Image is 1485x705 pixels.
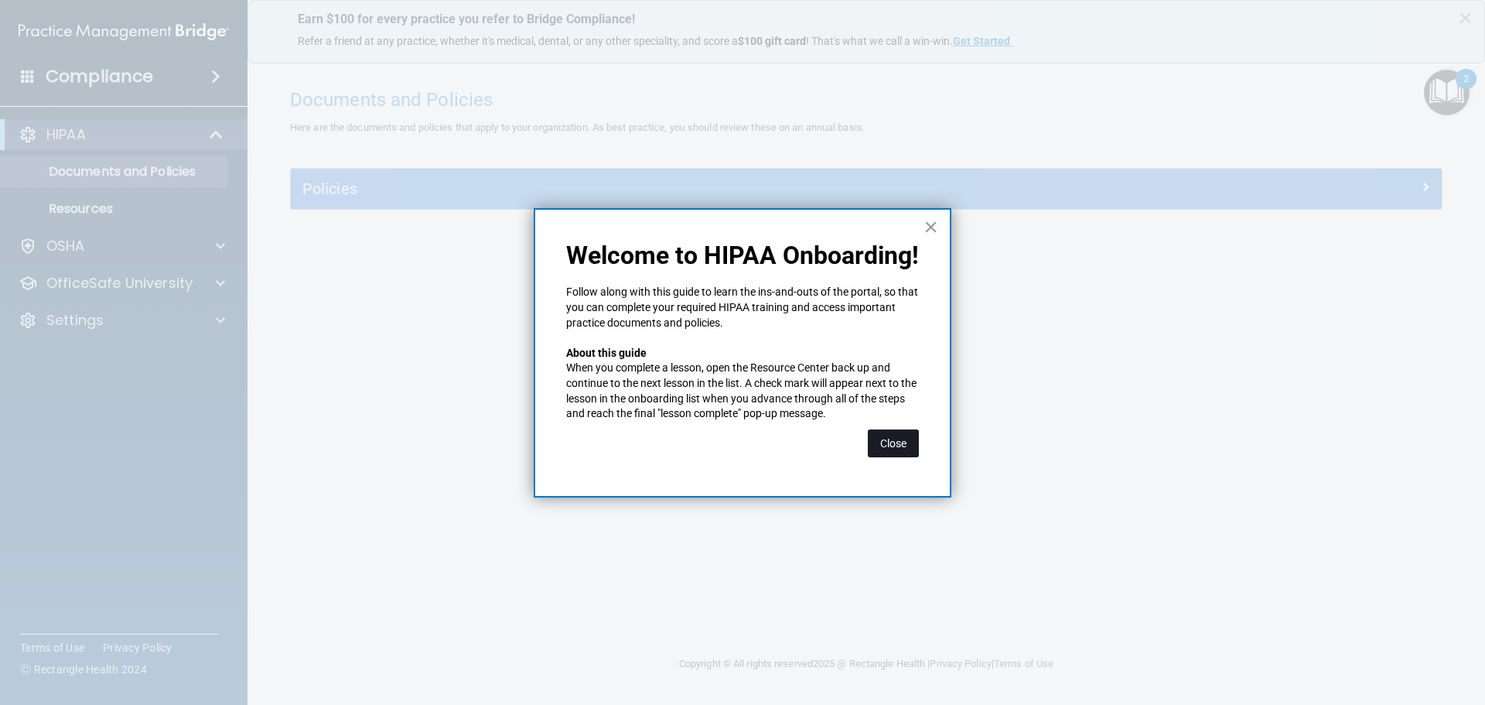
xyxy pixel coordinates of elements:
[868,430,919,457] button: Close
[566,241,919,270] p: Welcome to HIPAA Onboarding!
[566,285,919,330] p: Follow along with this guide to learn the ins-and-outs of the portal, so that you can complete yo...
[923,214,938,239] button: Close
[566,361,919,421] p: When you complete a lesson, open the Resource Center back up and continue to the next lesson in t...
[566,347,647,359] strong: About this guide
